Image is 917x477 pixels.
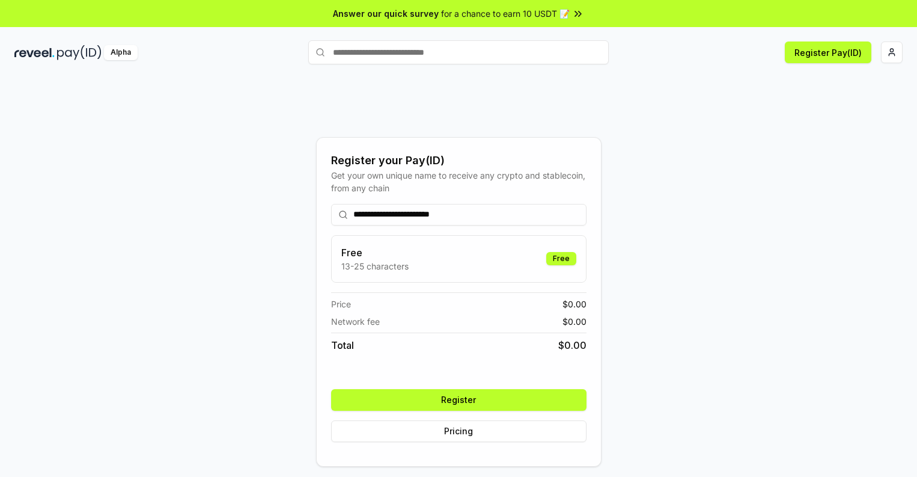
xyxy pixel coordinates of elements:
[14,45,55,60] img: reveel_dark
[785,42,871,63] button: Register Pay(ID)
[331,338,354,352] span: Total
[104,45,138,60] div: Alpha
[331,169,586,194] div: Get your own unique name to receive any crypto and stablecoin, from any chain
[441,7,570,20] span: for a chance to earn 10 USDT 📝
[333,7,439,20] span: Answer our quick survey
[331,152,586,169] div: Register your Pay(ID)
[57,45,102,60] img: pay_id
[341,245,409,260] h3: Free
[331,315,380,328] span: Network fee
[331,298,351,310] span: Price
[331,389,586,411] button: Register
[562,315,586,328] span: $ 0.00
[558,338,586,352] span: $ 0.00
[546,252,576,265] div: Free
[341,260,409,272] p: 13-25 characters
[331,420,586,442] button: Pricing
[562,298,586,310] span: $ 0.00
